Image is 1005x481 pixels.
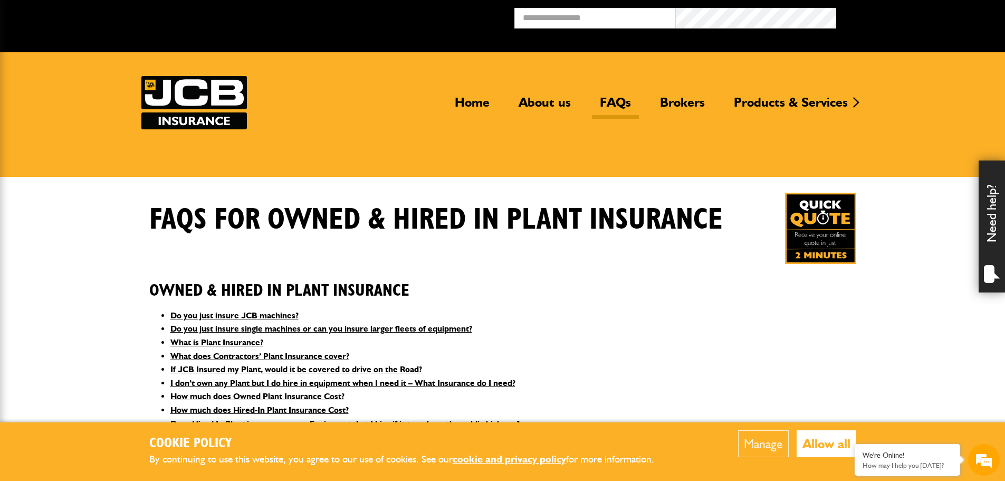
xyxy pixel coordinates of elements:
a: Get your insurance quote in just 2-minutes [785,193,856,264]
a: Home [447,95,497,119]
img: Quick Quote [785,193,856,264]
div: Need help? [979,161,1005,293]
a: I don’t own any Plant but I do hire in equipment when I need it – What Insurance do I need? [170,378,515,388]
img: d_20077148190_company_1631870298795_20077148190 [18,59,44,73]
p: How may I help you today? [863,461,952,469]
h2: Owned & Hired In Plant Insurance [149,265,856,300]
img: JCB Insurance Services logo [141,76,247,129]
a: Do you just insure single machines or can you insure larger fleets of equipment? [170,324,472,334]
div: Minimize live chat window [173,5,198,31]
a: cookie and privacy policy [453,453,566,465]
h1: FAQS for Owned & Hired In Plant Insurance [149,202,723,238]
a: Products & Services [726,95,856,119]
h2: Cookie Policy [149,436,672,452]
em: Start Chat [143,325,192,339]
textarea: Type your message and hit 'Enter' [14,191,193,316]
a: What does Contractors’ Plant Insurance cover? [170,351,349,361]
p: By continuing to use this website, you agree to our use of cookies. See our for more information. [149,451,672,468]
input: Enter your email address [14,129,193,152]
a: Do you just insure JCB machines? [170,310,299,320]
button: Allow all [797,430,856,457]
a: JCB Insurance Services [141,76,247,129]
button: Broker Login [836,8,997,24]
a: How much does Owned Plant Insurance Cost? [170,391,344,401]
a: How much does Hired-In Plant Insurance Cost? [170,405,349,415]
input: Enter your phone number [14,160,193,183]
a: If JCB Insured my Plant, would it be covered to drive on the Road? [170,364,422,374]
a: Does Hired In Plant insurance cover Equipment that I hire if it travels on the public highway? [170,419,520,429]
a: Brokers [652,95,713,119]
a: FAQs [592,95,639,119]
input: Enter your last name [14,98,193,121]
a: About us [511,95,579,119]
div: We're Online! [863,451,952,460]
button: Manage [738,430,789,457]
a: What is Plant Insurance? [170,337,263,347]
div: Chat with us now [55,59,177,73]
